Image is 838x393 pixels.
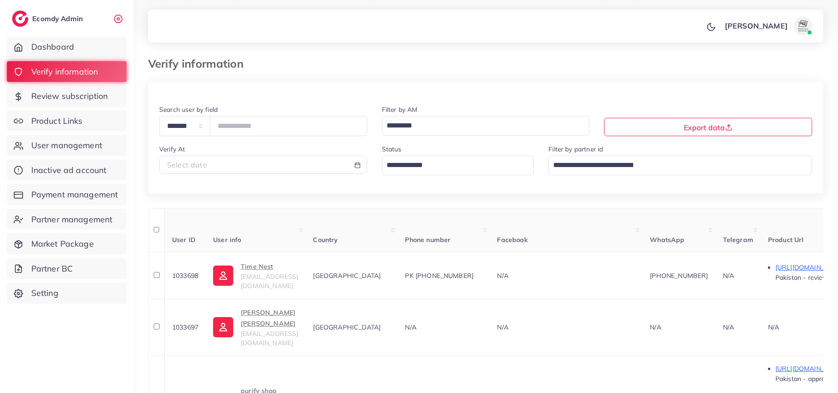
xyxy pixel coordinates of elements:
[313,236,338,244] span: Country
[172,272,198,280] span: 1033698
[382,144,402,154] label: Status
[241,272,298,290] span: [EMAIL_ADDRESS][DOMAIN_NAME]
[31,139,102,151] span: User management
[549,144,603,154] label: Filter by partner id
[31,66,98,78] span: Verify information
[7,184,127,205] a: Payment management
[497,272,509,280] span: N/A
[405,323,416,331] span: N/A
[382,156,534,175] div: Search for option
[213,307,298,348] a: [PERSON_NAME] [PERSON_NAME][EMAIL_ADDRESS][DOMAIN_NAME]
[549,156,812,175] div: Search for option
[12,11,85,27] a: logoEcomdy Admin
[167,160,207,169] span: Select date
[7,36,127,58] a: Dashboard
[768,323,779,331] span: N/A
[7,209,127,230] a: Partner management
[7,61,127,82] a: Verify information
[7,160,127,181] a: Inactive ad account
[725,20,788,31] p: [PERSON_NAME]
[768,236,804,244] span: Product Url
[7,258,127,279] a: Partner BC
[31,189,118,201] span: Payment management
[405,236,451,244] span: Phone number
[31,41,74,53] span: Dashboard
[650,323,661,331] span: N/A
[241,329,298,347] span: [EMAIL_ADDRESS][DOMAIN_NAME]
[720,17,816,35] a: [PERSON_NAME]avatar
[241,261,298,272] p: Time Nest
[550,157,800,173] input: Search for option
[31,287,58,299] span: Setting
[12,11,29,27] img: logo
[241,307,298,329] p: [PERSON_NAME] [PERSON_NAME]
[172,236,196,244] span: User ID
[723,272,734,280] span: N/A
[7,233,127,254] a: Market Package
[7,283,127,304] a: Setting
[405,272,474,280] span: PK [PHONE_NUMBER]
[31,238,94,250] span: Market Package
[31,90,108,102] span: Review subscription
[383,157,522,173] input: Search for option
[382,116,590,136] div: Search for option
[7,135,127,156] a: User management
[723,323,734,331] span: N/A
[213,317,233,337] img: ic-user-info.36bf1079.svg
[7,110,127,132] a: Product Links
[159,144,185,154] label: Verify At
[172,323,198,331] span: 1033697
[31,115,83,127] span: Product Links
[650,236,685,244] span: WhatsApp
[775,273,837,282] span: Pakistan - reviewing
[213,261,298,291] a: Time Nest[EMAIL_ADDRESS][DOMAIN_NAME]
[148,57,251,70] h3: Verify information
[383,118,578,133] input: Search for option
[775,375,836,383] span: Pakistan - approved
[159,105,218,114] label: Search user by field
[497,236,528,244] span: Facebook
[604,118,812,136] button: Export data
[723,236,753,244] span: Telegram
[31,263,73,275] span: Partner BC
[32,14,85,23] h2: Ecomdy Admin
[382,105,418,114] label: Filter by AM
[7,86,127,107] a: Review subscription
[313,323,381,331] span: [GEOGRAPHIC_DATA]
[31,164,107,176] span: Inactive ad account
[497,323,509,331] span: N/A
[650,272,708,280] span: [PHONE_NUMBER]
[684,123,733,132] span: Export data
[794,17,812,35] img: avatar
[213,266,233,286] img: ic-user-info.36bf1079.svg
[313,272,381,280] span: [GEOGRAPHIC_DATA]
[213,236,241,244] span: User info
[31,214,113,225] span: Partner management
